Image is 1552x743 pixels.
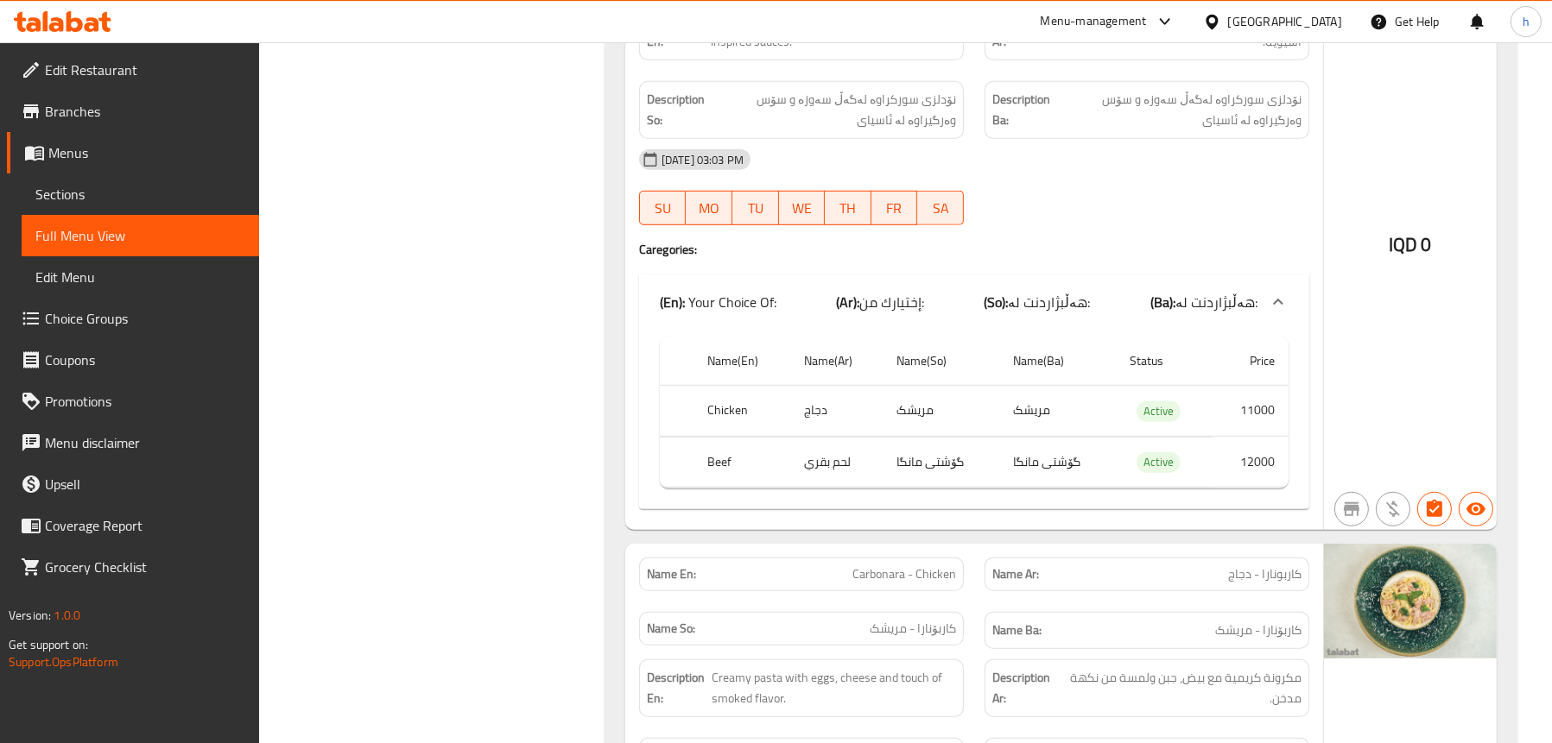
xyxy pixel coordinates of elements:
th: Price [1213,337,1289,386]
a: Coverage Report [7,505,259,546]
button: WE [779,191,826,225]
strong: Name Ar: [992,565,1039,583]
span: Choice Groups [45,308,245,329]
button: Purchased item [1376,492,1410,526]
a: Upsell [7,463,259,505]
span: MO [693,196,725,221]
span: Get support on: [9,633,88,656]
th: Name(En) [694,337,790,386]
span: 0 [1422,228,1432,261]
a: Edit Restaurant [7,49,259,91]
strong: Description Ba: [992,89,1055,131]
span: مكرونة كريمية مع بيض، جبن ولمسة من نكهة مدخن. [1062,667,1302,709]
span: Promotions [45,391,245,412]
span: هەڵبژاردنت لە: [1009,289,1091,315]
div: [GEOGRAPHIC_DATA] [1228,12,1342,31]
button: MO [686,191,732,225]
a: Grocery Checklist [7,546,259,588]
span: نۆدلزی سورکراوە لەگەڵ سەوزە و سۆس وەرگیراوە لە ئاسیای [1058,89,1302,131]
span: Menus [48,142,245,163]
span: Creamy pasta with eggs, cheese and touch of smoked flavor. [712,667,956,709]
span: Branches [45,101,245,122]
b: (En): [660,289,685,315]
span: Upsell [45,474,245,494]
strong: Description En: [647,667,708,709]
strong: Name Ba: [992,620,1042,641]
span: Coupons [45,349,245,370]
span: كاربونارا - دجاج [1228,565,1302,583]
a: Full Menu View [22,215,259,256]
span: Grocery Checklist [45,557,245,577]
span: TU [739,196,772,221]
td: دجاج [790,386,884,437]
span: SA [924,196,957,221]
b: (Ar): [836,289,859,315]
td: 12000 [1213,437,1289,488]
span: نۆدلزی سورکراوە لەگەڵ سەوزە و سۆس وەرگیراوە لە ئاسیای [712,89,956,131]
button: SA [917,191,964,225]
span: Full Menu View [35,225,245,246]
span: SU [647,196,679,221]
a: Branches [7,91,259,132]
td: 11000 [1213,386,1289,437]
button: TU [732,191,779,225]
td: لحم بقري [790,437,884,488]
span: Menu disclaimer [45,432,245,453]
div: (En): Your Choice Of:(Ar):إختيارك من:(So):هەڵبژاردنت لە:(Ba):هەڵبژاردنت لە: [639,274,1309,330]
td: مریشک [883,386,999,437]
span: Sections [35,184,245,205]
a: Sections [22,173,259,215]
a: Menu disclaimer [7,422,259,463]
button: FR [871,191,918,225]
th: Name(Ar) [790,337,884,386]
button: Has choices [1417,492,1452,526]
span: FR [878,196,911,221]
td: مریشک [999,386,1116,437]
span: کاربۆنارا - مریشک [870,620,956,638]
th: Beef [694,437,790,488]
span: إختيارك من: [859,289,924,315]
button: TH [825,191,871,225]
span: Version: [9,604,51,627]
span: TH [832,196,865,221]
span: WE [786,196,819,221]
span: IQD [1389,228,1417,261]
span: [DATE] 03:03 PM [655,152,751,168]
p: Your Choice Of: [660,292,776,312]
h4: Caregories: [639,241,1309,258]
span: Carbonara - Chicken [852,565,956,583]
button: Not branch specific item [1334,492,1369,526]
th: Name(So) [883,337,999,386]
th: Status [1116,337,1213,386]
span: Coverage Report [45,515,245,536]
a: Edit Menu [22,256,259,298]
img: Cafe_Barbera_Darwaza_Carb638955327554734973.jpg [1324,544,1497,658]
a: Choice Groups [7,298,259,339]
td: گۆشتی مانگا [883,437,999,488]
a: Support.OpsPlatform [9,651,118,673]
div: Menu-management [1041,11,1147,32]
strong: Name So: [647,620,695,638]
b: (Ba): [1150,289,1175,315]
div: Active [1137,452,1181,473]
span: Edit Menu [35,267,245,287]
button: Available [1459,492,1493,526]
th: Chicken [694,386,790,437]
span: Active [1137,452,1181,472]
span: کاربۆنارا - مریشک [1215,620,1302,641]
a: Menus [7,132,259,173]
strong: Description Ar: [992,10,1061,53]
span: Active [1137,401,1181,421]
span: Edit Restaurant [45,60,245,80]
td: گۆشتی مانگا [999,437,1116,488]
span: 1.0.0 [54,604,80,627]
strong: Name En: [647,565,696,583]
div: Active [1137,401,1181,422]
th: Name(Ba) [999,337,1116,386]
table: choices table [660,337,1289,488]
button: SU [639,191,686,225]
a: Coupons [7,339,259,381]
span: هەڵبژاردنت لە: [1175,289,1257,315]
strong: Description Ar: [992,667,1059,709]
strong: Description En: [647,10,707,53]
